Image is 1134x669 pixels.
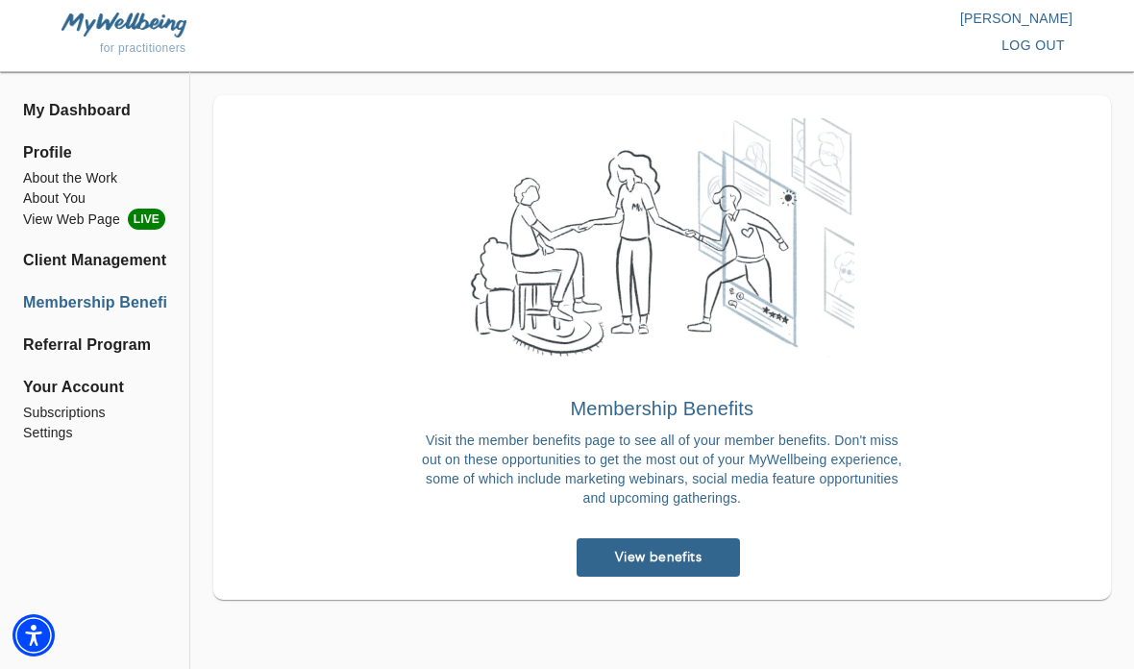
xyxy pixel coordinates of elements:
[23,168,166,188] a: About the Work
[470,118,854,358] img: Welcome
[420,431,904,508] p: Visit the member benefits page to see all of your member benefits. Don't miss out on these opport...
[128,209,165,230] span: LIVE
[23,291,166,314] a: Membership Benefits
[23,141,166,164] span: Profile
[577,538,740,577] a: View benefits
[23,376,166,399] span: Your Account
[584,548,732,566] span: View benefits
[23,403,166,423] a: Subscriptions
[23,209,166,230] li: View Web Page
[567,9,1072,28] p: [PERSON_NAME]
[23,99,166,122] a: My Dashboard
[23,188,166,209] a: About You
[420,393,904,424] h6: Membership Benefits
[62,12,186,37] img: MyWellbeing
[100,41,186,55] span: for practitioners
[12,614,55,657] div: Accessibility Menu
[23,423,166,443] a: Settings
[23,334,166,357] a: Referral Program
[23,209,166,230] a: View Web PageLIVE
[994,28,1072,63] button: log out
[23,249,166,272] a: Client Management
[1001,34,1065,58] span: log out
